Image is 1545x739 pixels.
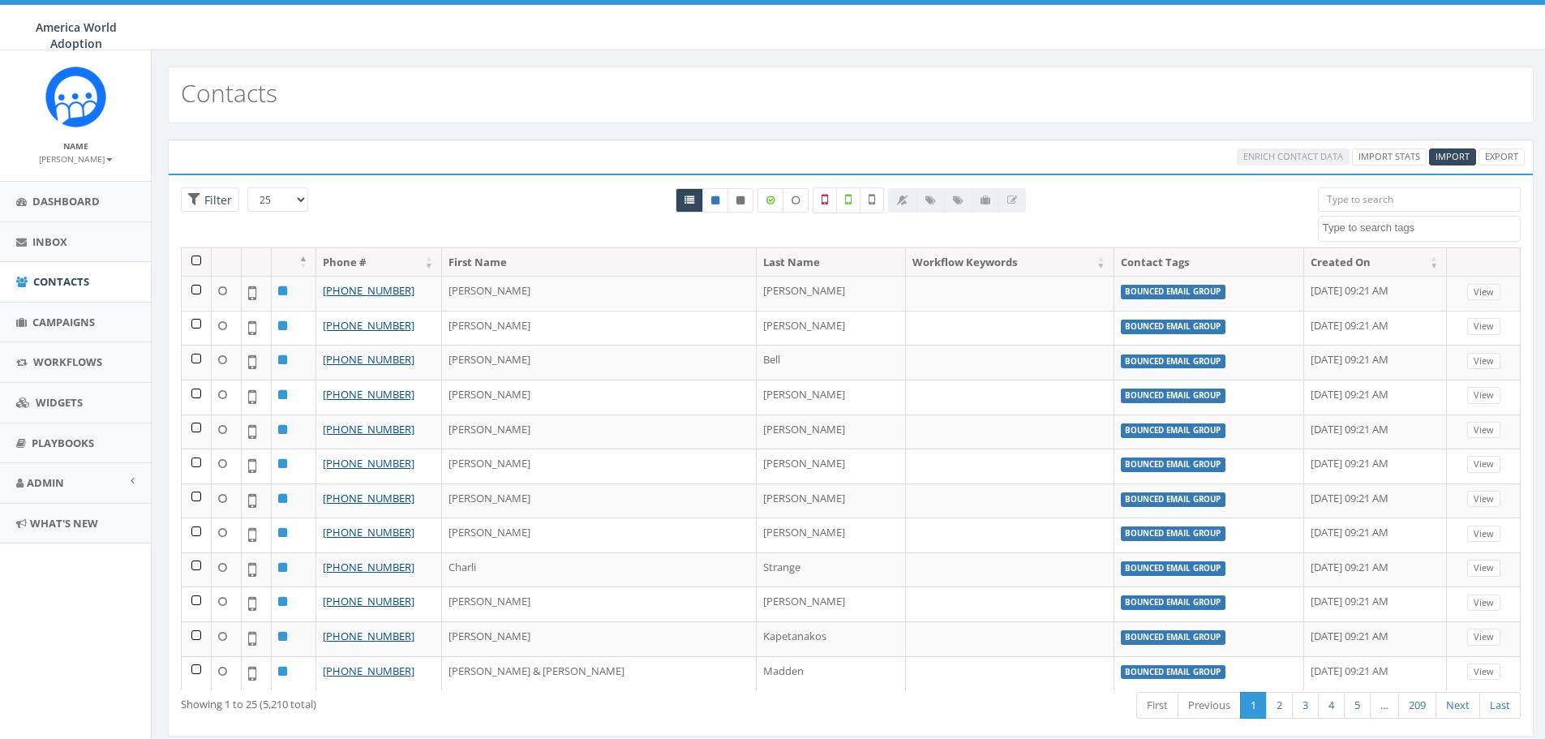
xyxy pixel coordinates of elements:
td: [PERSON_NAME] [442,380,757,415]
td: [PERSON_NAME] [757,415,906,449]
td: [PERSON_NAME] [757,380,906,415]
input: Type to search [1318,187,1521,212]
th: Created On: activate to sort column ascending [1304,248,1448,277]
a: First [1136,692,1178,719]
td: [PERSON_NAME] [442,345,757,380]
th: Contact Tags [1114,248,1304,277]
a: All contacts [676,188,703,213]
td: [PERSON_NAME] [757,586,906,621]
a: Import Stats [1352,148,1427,165]
td: [PERSON_NAME] [442,449,757,483]
td: [PERSON_NAME] [442,518,757,552]
a: View [1467,664,1500,681]
div: Showing 1 to 25 (5,210 total) [181,690,725,712]
td: Charli [442,552,757,587]
a: View [1467,422,1500,439]
td: [DATE] 09:21 AM [1304,311,1448,346]
a: [PHONE_NUMBER] [323,283,414,298]
a: [PHONE_NUMBER] [323,318,414,333]
a: [PHONE_NUMBER] [323,560,414,574]
span: Filter [200,192,232,208]
a: [PHONE_NUMBER] [323,491,414,505]
a: 209 [1398,692,1436,719]
span: What's New [30,516,98,531]
span: Admin [27,475,64,490]
td: [PERSON_NAME] [442,483,757,518]
label: Not a Mobile [813,187,837,213]
td: [PERSON_NAME] [757,311,906,346]
span: Playbooks [32,436,94,450]
a: … [1370,692,1399,719]
td: [PERSON_NAME] [442,311,757,346]
label: Bounced Email Group [1121,423,1226,438]
span: Workflows [33,354,102,369]
td: Madden [757,656,906,691]
td: [DATE] 09:21 AM [1304,656,1448,691]
a: View [1467,491,1500,508]
i: This phone number is subscribed and will receive texts. [711,195,719,205]
a: 1 [1240,692,1267,719]
i: This phone number is unsubscribed and has opted-out of all texts. [736,195,745,205]
textarea: Search [1323,221,1520,235]
span: Inbox [32,234,67,249]
td: [DATE] 09:21 AM [1304,345,1448,380]
label: Bounced Email Group [1121,458,1226,472]
span: Advance Filter [181,187,239,213]
label: Bounced Email Group [1121,665,1226,680]
span: Import [1436,150,1470,162]
label: Validated [836,187,860,213]
label: Bounced Email Group [1121,320,1226,334]
a: Import [1429,148,1476,165]
label: Bounced Email Group [1121,389,1226,403]
td: [PERSON_NAME] [442,586,757,621]
h2: Contacts [181,79,277,106]
a: View [1467,353,1500,370]
a: 3 [1292,692,1319,719]
td: [PERSON_NAME] [442,276,757,311]
span: Campaigns [32,315,95,329]
td: [PERSON_NAME] & [PERSON_NAME] [442,656,757,691]
a: Next [1436,692,1480,719]
a: 5 [1344,692,1371,719]
th: Workflow Keywords: activate to sort column ascending [906,248,1114,277]
span: CSV files only [1436,150,1470,162]
td: Bell [757,345,906,380]
td: [DATE] 09:21 AM [1304,380,1448,415]
td: [PERSON_NAME] [757,483,906,518]
label: Bounced Email Group [1121,630,1226,645]
a: View [1467,560,1500,577]
td: Kapetanakos [757,621,906,656]
img: Rally_Corp_Icon.png [45,67,106,127]
a: Last [1479,692,1521,719]
a: [PHONE_NUMBER] [323,664,414,678]
a: [PHONE_NUMBER] [323,387,414,402]
td: [DATE] 09:21 AM [1304,518,1448,552]
label: Bounced Email Group [1121,561,1226,576]
a: 2 [1266,692,1293,719]
span: America World Adoption [36,19,117,51]
a: View [1467,284,1500,301]
a: [PHONE_NUMBER] [323,456,414,470]
a: Active [702,188,728,213]
label: Not Validated [860,187,884,213]
td: [DATE] 09:21 AM [1304,415,1448,449]
a: View [1467,387,1500,404]
a: [PHONE_NUMBER] [323,525,414,539]
span: Contacts [33,274,89,289]
td: [DATE] 09:21 AM [1304,552,1448,587]
td: Strange [757,552,906,587]
td: [PERSON_NAME] [757,518,906,552]
a: View [1467,318,1500,335]
td: [PERSON_NAME] [442,415,757,449]
label: Bounced Email Group [1121,354,1226,369]
td: [DATE] 09:21 AM [1304,483,1448,518]
label: Bounced Email Group [1121,285,1226,299]
label: Bounced Email Group [1121,595,1226,610]
a: Previous [1178,692,1241,719]
a: [PHONE_NUMBER] [323,594,414,608]
th: Last Name [757,248,906,277]
td: [DATE] 09:21 AM [1304,449,1448,483]
span: Widgets [36,395,83,410]
a: View [1467,595,1500,612]
a: Export [1478,148,1525,165]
